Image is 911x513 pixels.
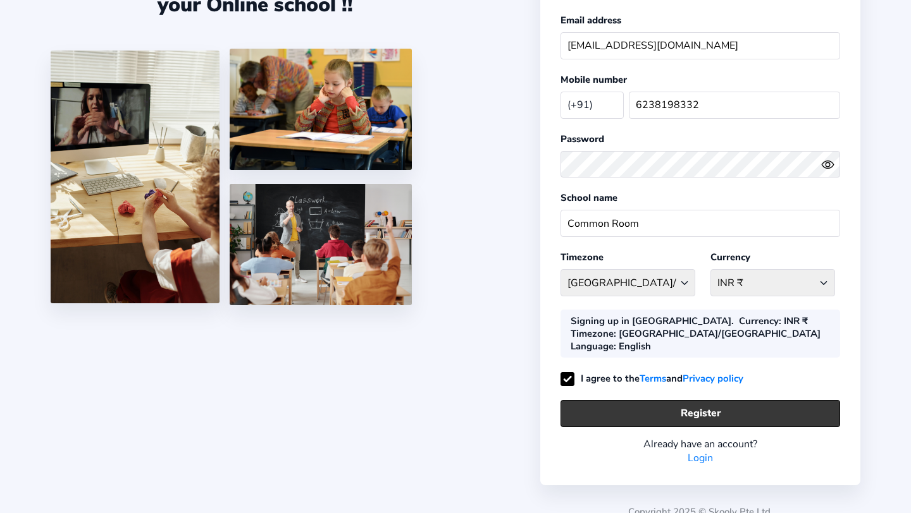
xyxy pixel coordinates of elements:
div: Signing up in [GEOGRAPHIC_DATA]. [571,315,734,327]
div: : INR ₹ [739,315,808,327]
label: I agree to the and [561,372,743,385]
ion-icon: eye outline [821,158,834,171]
img: 4.png [230,49,412,170]
label: Currency [710,251,750,263]
div: : English [571,340,651,353]
a: Terms [640,371,666,387]
input: School name [561,210,840,237]
img: 5.png [230,184,412,305]
div: : [GEOGRAPHIC_DATA]/[GEOGRAPHIC_DATA] [571,327,821,340]
label: School name [561,191,617,204]
b: Language [571,340,614,353]
input: Your email address [561,32,840,59]
label: Email address [561,14,621,27]
label: Mobile number [561,73,627,86]
div: Already have an account? [561,437,840,451]
input: Your mobile number [629,92,840,119]
b: Timezone [571,327,614,340]
img: 1.jpg [51,51,220,303]
button: eye outlineeye off outline [821,158,840,171]
button: Register [561,400,840,427]
b: Currency [739,315,779,327]
label: Timezone [561,251,604,263]
a: Login [688,451,713,465]
a: Privacy policy [683,371,743,387]
label: Password [561,133,604,145]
